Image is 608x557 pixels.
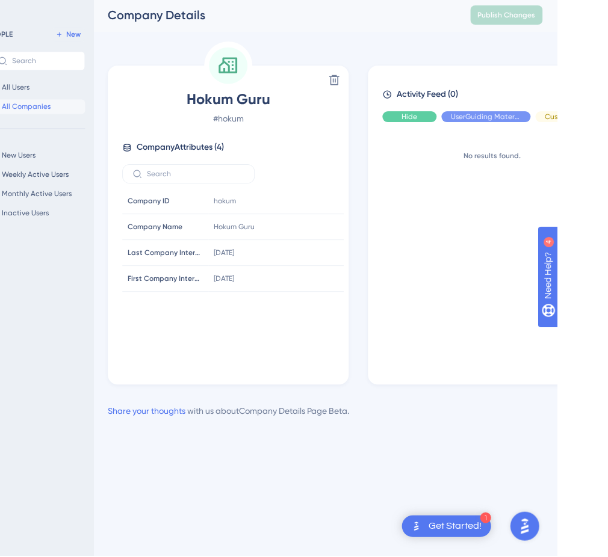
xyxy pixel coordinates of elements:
button: New [102,29,136,43]
span: All Users [53,84,81,94]
input: Search [198,171,296,180]
button: All Companies [39,101,136,115]
span: All Companies [53,103,102,113]
button: Monthly Active Users [39,188,136,203]
button: Weekly Active Users [39,169,136,183]
span: Company ID [179,198,221,208]
span: Hokum Guru [173,91,385,111]
span: New [117,31,132,41]
div: Get Started! [479,521,532,534]
span: Company Attributes ( 4 ) [188,142,275,156]
span: UserGuiding Material [502,114,572,123]
span: Hokum Guru [265,224,306,233]
span: Activity Feed (0) [448,89,509,103]
span: First Company Interaction [179,275,251,285]
span: Inactive Users [53,210,100,220]
button: New Users [39,150,136,164]
span: Hide [453,114,468,123]
button: Publish Changes [521,7,594,26]
div: PEOPLE [39,31,64,41]
span: Company Name [179,224,234,233]
a: Share your thoughts [159,408,237,417]
span: New Users [53,152,87,162]
iframe: UserGuiding AI Assistant Launcher [557,509,594,546]
div: with us about Company Details Page Beta . [159,405,400,420]
span: hokum [265,198,287,208]
span: Monthly Active Users [53,191,123,200]
button: All Users [39,82,136,96]
div: Open Get Started! checklist, remaining modules: 1 [453,517,542,538]
div: Company Details [159,8,491,25]
span: Weekly Active Users [53,171,120,181]
span: Publish Changes [529,12,586,22]
button: Inactive Users [39,208,136,222]
time: [DATE] [265,276,285,285]
div: 4 [84,6,87,16]
input: Search [63,58,126,67]
img: launcher-image-alternative-text [460,520,474,535]
span: Last Company Interaction [179,250,251,259]
span: # hokum [173,113,385,128]
time: [DATE] [265,250,285,259]
div: 1 [531,514,542,525]
span: Need Help? [28,3,75,17]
